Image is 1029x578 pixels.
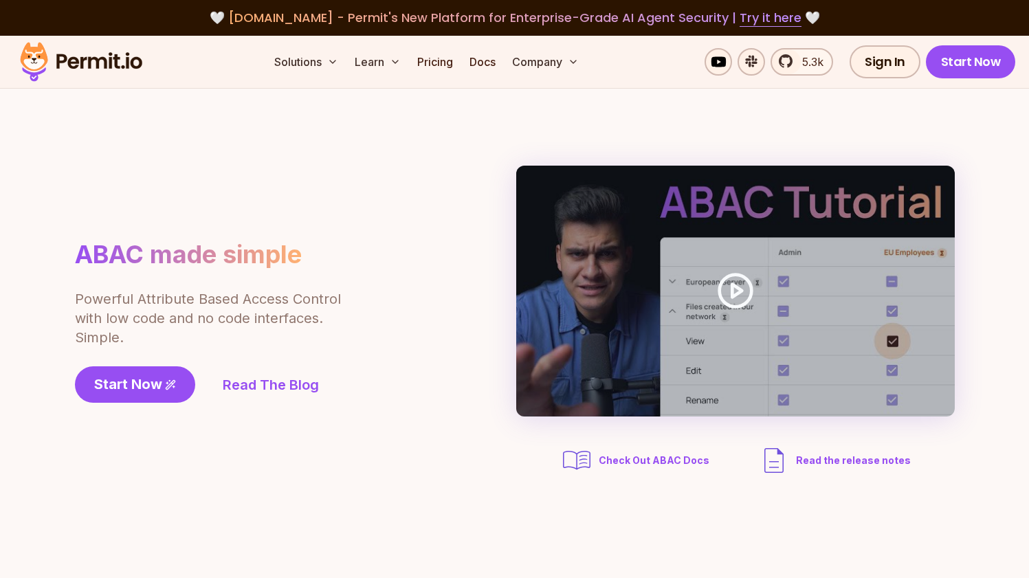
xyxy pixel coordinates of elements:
[75,239,302,270] h1: ABAC made simple
[560,444,713,477] a: Check Out ABAC Docs
[464,48,501,76] a: Docs
[560,444,593,477] img: abac docs
[794,54,823,70] span: 5.3k
[796,454,911,467] span: Read the release notes
[771,48,833,76] a: 5.3k
[740,9,801,27] a: Try it here
[349,48,406,76] button: Learn
[94,375,162,394] span: Start Now
[228,9,801,26] span: [DOMAIN_NAME] - Permit's New Platform for Enterprise-Grade AI Agent Security |
[75,289,343,347] p: Powerful Attribute Based Access Control with low code and no code interfaces. Simple.
[757,444,790,477] img: description
[269,48,344,76] button: Solutions
[14,38,148,85] img: Permit logo
[926,45,1016,78] a: Start Now
[757,444,911,477] a: Read the release notes
[223,375,319,394] a: Read The Blog
[412,48,458,76] a: Pricing
[850,45,920,78] a: Sign In
[599,454,709,467] span: Check Out ABAC Docs
[75,366,195,403] a: Start Now
[507,48,584,76] button: Company
[33,8,996,27] div: 🤍 🤍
